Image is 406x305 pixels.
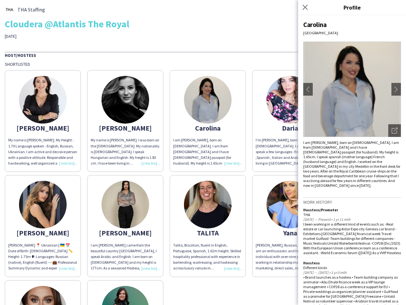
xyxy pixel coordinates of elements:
div: [PERSON_NAME], Russian, 1.77m height. I am an enthusiastic and highly motivated individual with o... [256,242,325,271]
div: [PERSON_NAME] 📍 Ukrainian | 🇺🇦 📅 Date of Birth: [DEMOGRAPHIC_DATA] 📏 Height: 1.75m 🗣 Languages: R... [8,242,77,271]
span: THA Staffing [17,7,45,12]
div: My name is [PERSON_NAME]. I was born on the [DEMOGRAPHIC_DATA]. My nationality is [DEMOGRAPHIC_DA... [91,137,160,166]
div: TALITA [173,230,242,236]
div: Talita, Brazilian, fluent in English, Portuguese, Spanish, 1.62m height. Skilled hospitality prof... [173,242,242,271]
div: [DATE] — Present • 1 yr 11 mth [303,217,401,222]
div: Shortlisted [5,61,401,67]
div: I am [PERSON_NAME], born on [DEMOGRAPHIC_DATA]. I am from [DEMOGRAPHIC_DATA] and I have [DEMOGRAP... [173,137,242,166]
div: Daria [256,125,325,131]
span: I’m [PERSON_NAME], born on [DEMOGRAPHIC_DATA]. I am Russian and I speak a few languages : English... [256,138,325,194]
div: [PERSON_NAME] [91,125,160,131]
div: Hosstess [303,261,401,265]
div: [PERSON_NAME] [8,125,77,131]
div: Host/Hostess [5,52,401,58]
img: thumb-67126dc907f79.jpeg [101,181,149,228]
div: Open photos pop-in [388,124,401,137]
h3: Profile [298,3,406,11]
div: [PERSON_NAME] [8,230,77,236]
div: Carolina [303,20,401,29]
div: [DATE] [5,33,144,39]
img: thumb-67dbbf4d779c2.jpeg [101,76,149,124]
div: THA [303,212,401,217]
div: Carolina [173,125,242,131]
div: [DATE] — [DATE] • 1 yr 0 mth [303,270,401,275]
img: Crew avatar or photo [303,42,401,137]
h3: Work history [303,199,401,205]
img: thumb-0b1c4840-441c-4cf7-bc0f-fa59e8b685e2..jpg [5,5,14,14]
div: Cloudera @Atlantis The Royal [5,19,401,29]
div: I been working in a different kind of events such as: -Real estate or car launching Aldar Expo ci... [303,222,401,255]
div: I am [PERSON_NAME], born on [DEMOGRAPHIC_DATA]. I am from [DEMOGRAPHIC_DATA] and I have [DEMOGRAP... [303,140,401,188]
div: Yana [256,230,325,236]
div: Hosstess/Promoter [303,207,401,212]
div: I am [PERSON_NAME] came from the beautiful country [GEOGRAPHIC_DATA], I speak Arabic and English.... [91,242,160,271]
div: Different kinds [303,265,401,270]
div: My name is [PERSON_NAME]. My Height : 1.70 Language spoken - English, Russian, Ukrainian. I am ac... [8,137,77,166]
img: thumb-68c942ab34c2e.jpg [184,181,232,228]
img: thumb-600d1df0b6967.jpeg [266,76,314,124]
img: thumb-68d93c9068ed6.jpeg [184,76,232,124]
img: thumb-66f58db5b7d32.jpeg [19,76,67,124]
div: [GEOGRAPHIC_DATA] [303,30,401,35]
img: thumb-16475042836232eb9b597b1.jpeg [19,181,67,228]
img: thumb-63a9b2e02f6f4.png [266,181,314,228]
div: [PERSON_NAME] [91,230,160,236]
